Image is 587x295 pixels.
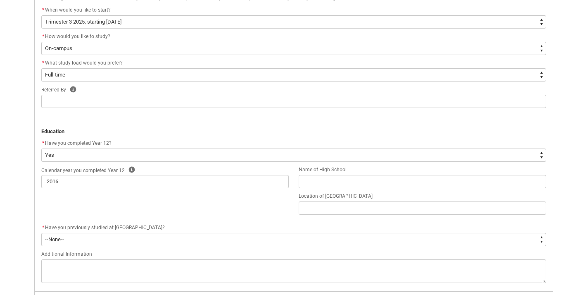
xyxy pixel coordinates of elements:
abbr: required [42,225,44,230]
abbr: required [42,34,44,39]
span: Name of High School [299,167,347,173]
span: Have you previously studied at [GEOGRAPHIC_DATA]? [45,225,165,230]
span: How would you like to study? [45,34,110,39]
span: What study load would you prefer? [45,60,123,66]
abbr: required [42,140,44,146]
span: Additional Information [41,251,92,257]
span: When would you like to start? [45,7,111,13]
span: Location of [GEOGRAPHIC_DATA] [299,193,373,199]
abbr: required [42,7,44,13]
abbr: required [42,60,44,66]
span: Have you completed Year 12? [45,140,112,146]
span: Calendar year you completed Year 12 [41,168,125,173]
strong: Education [41,128,64,134]
span: Referred By [41,87,66,93]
